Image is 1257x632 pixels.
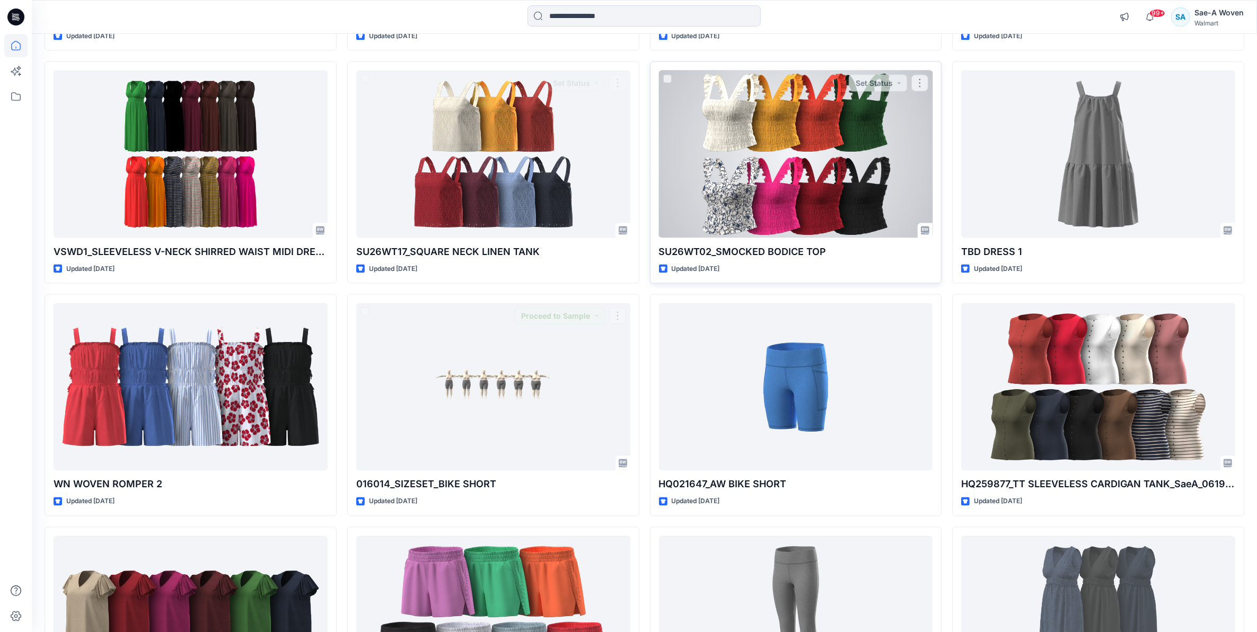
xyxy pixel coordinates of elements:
p: HQ259877_TT SLEEVELESS CARDIGAN TANK_SaeA_061925 [961,477,1235,492]
p: Updated [DATE] [672,264,720,275]
p: Updated [DATE] [974,496,1022,507]
a: SU26WT17_SQUARE NECK LINEN TANK [356,71,630,239]
a: VSWD1_SLEEVELESS V-NECK SHIRRED WAIST MIDI DRESS [54,71,328,239]
p: TBD DRESS 1 [961,244,1235,259]
p: Updated [DATE] [66,496,115,507]
div: SA [1171,7,1190,27]
div: Walmart [1194,19,1244,27]
p: Updated [DATE] [369,264,417,275]
p: SU26WT02_SMOCKED BODICE TOP [659,244,933,259]
a: HQ021647_AW BIKE SHORT [659,303,933,471]
p: Updated [DATE] [974,264,1022,275]
p: Updated [DATE] [672,31,720,42]
p: VSWD1_SLEEVELESS V-NECK SHIRRED WAIST MIDI DRESS [54,244,328,259]
p: Updated [DATE] [369,31,417,42]
p: Updated [DATE] [66,31,115,42]
p: HQ021647_AW BIKE SHORT [659,477,933,492]
a: 016014_SIZESET_BIKE SHORT [356,303,630,471]
p: SU26WT17_SQUARE NECK LINEN TANK [356,244,630,259]
a: TBD DRESS 1 [961,71,1235,239]
p: Updated [DATE] [369,496,417,507]
p: Updated [DATE] [66,264,115,275]
span: 99+ [1149,9,1165,17]
a: SU26WT02_SMOCKED BODICE TOP [659,71,933,239]
p: 016014_SIZESET_BIKE SHORT [356,477,630,492]
a: WN WOVEN ROMPER 2 [54,303,328,471]
a: HQ259877_TT SLEEVELESS CARDIGAN TANK_SaeA_061925 [961,303,1235,471]
p: WN WOVEN ROMPER 2 [54,477,328,492]
p: Updated [DATE] [672,496,720,507]
div: Sae-A Woven [1194,6,1244,19]
p: Updated [DATE] [974,31,1022,42]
